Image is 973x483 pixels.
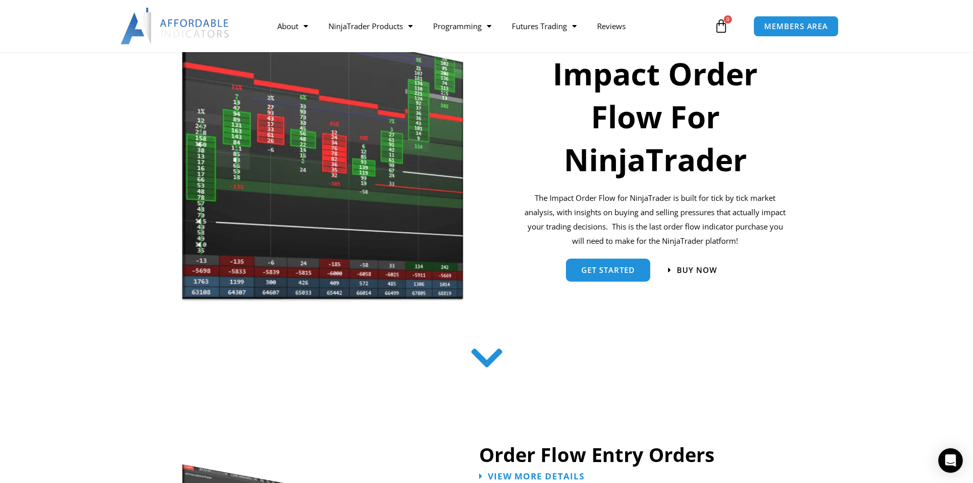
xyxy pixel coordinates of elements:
[479,442,801,467] h2: Order Flow Entry Orders
[267,14,711,38] nav: Menu
[318,14,423,38] a: NinjaTrader Products
[523,191,788,248] p: The Impact Order Flow for NinjaTrader is built for tick by tick market analysis, with insights on...
[764,22,828,30] span: MEMBERS AREA
[699,11,744,41] a: 0
[267,14,318,38] a: About
[181,2,465,304] img: Orderflow | Affordable Indicators – NinjaTrader
[423,14,502,38] a: Programming
[121,8,230,44] img: LogoAI | Affordable Indicators – NinjaTrader
[523,52,788,181] h1: Impact Order Flow For NinjaTrader
[587,14,636,38] a: Reviews
[502,14,587,38] a: Futures Trading
[566,259,650,282] a: get started
[724,15,732,24] span: 0
[753,16,839,37] a: MEMBERS AREA
[581,266,635,274] span: get started
[479,472,584,480] a: View More Details
[938,448,963,473] div: Open Intercom Messenger
[677,266,717,274] span: Buy now
[488,472,584,480] span: View More Details
[668,266,717,274] a: Buy now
